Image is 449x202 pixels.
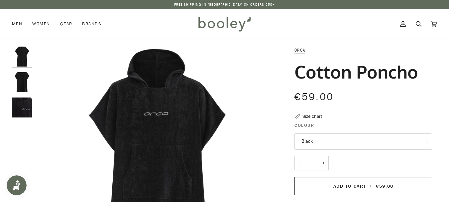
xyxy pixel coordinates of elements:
p: Free Shipping in [GEOGRAPHIC_DATA] on Orders €50+ [174,2,275,7]
h1: Cotton Poncho [294,61,418,83]
span: Colour [294,122,314,129]
a: Orca [294,47,305,53]
button: Black [294,133,432,150]
a: Brands [77,9,106,39]
button: Add to Cart • €59.00 [294,177,432,195]
input: Quantity [294,156,329,171]
span: Men [12,21,22,27]
img: Booley [195,14,254,34]
img: Orca Cotton Poncho Black - Booley Galway [12,72,32,92]
img: Orca Cotton Poncho Black - Booley Galway [12,47,32,67]
div: Size chart [302,113,322,120]
span: Gear [60,21,72,27]
a: Women [27,9,55,39]
button: − [294,156,305,171]
img: Orca Cotton Poncho Black - Booley Galway [12,98,32,117]
a: Men [12,9,27,39]
a: Gear [55,9,77,39]
span: €59.00 [376,183,393,189]
button: + [318,156,329,171]
span: Brands [82,21,101,27]
span: Add to Cart [333,183,366,189]
span: • [368,183,374,189]
span: €59.00 [294,90,334,104]
iframe: Button to open loyalty program pop-up [7,175,27,195]
span: Women [32,21,50,27]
